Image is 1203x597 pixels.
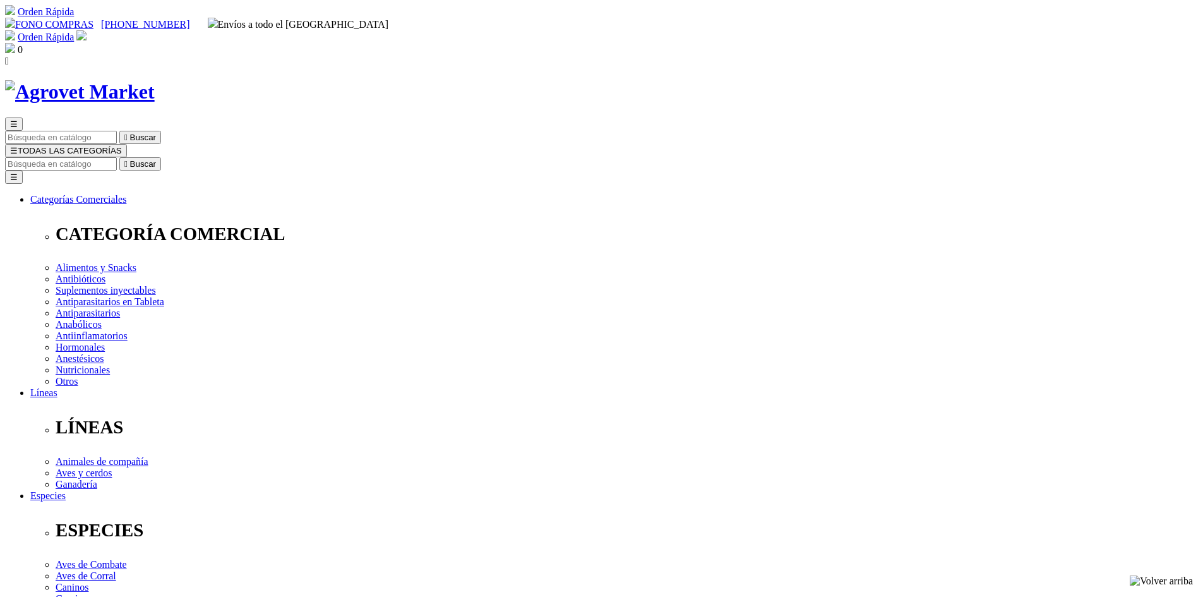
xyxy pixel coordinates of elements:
[56,417,1198,438] p: LÍNEAS
[56,582,88,593] a: Caninos
[56,570,116,581] a: Aves de Corral
[56,262,136,273] a: Alimentos y Snacks
[30,194,126,205] a: Categorías Comerciales
[56,365,110,375] a: Nutricionales
[56,467,112,478] a: Aves y cerdos
[18,44,23,55] span: 0
[56,330,128,341] a: Antiinflamatorios
[76,32,87,42] a: Acceda a su cuenta de cliente
[1130,576,1193,587] img: Volver arriba
[5,56,9,66] i: 
[56,319,102,330] a: Anabólicos
[56,308,120,318] a: Antiparasitarios
[5,171,23,184] button: ☰
[56,456,148,467] a: Animales de compañía
[5,30,15,40] img: shopping-cart.svg
[56,559,127,570] a: Aves de Combate
[5,5,15,15] img: shopping-cart.svg
[208,18,218,28] img: delivery-truck.svg
[56,376,78,387] a: Otros
[208,19,389,30] span: Envíos a todo el [GEOGRAPHIC_DATA]
[101,19,189,30] a: [PHONE_NUMBER]
[18,6,74,17] a: Orden Rápida
[130,159,156,169] span: Buscar
[130,133,156,142] span: Buscar
[5,18,15,28] img: phone.svg
[56,224,1198,244] p: CATEGORÍA COMERCIAL
[5,80,155,104] img: Agrovet Market
[10,119,18,129] span: ☰
[119,131,161,144] button:  Buscar
[5,131,117,144] input: Buscar
[5,157,117,171] input: Buscar
[124,133,128,142] i: 
[30,490,66,501] a: Especies
[5,19,93,30] a: FONO COMPRAS
[56,285,156,296] a: Suplementos inyectables
[18,32,74,42] a: Orden Rápida
[124,159,128,169] i: 
[30,387,57,398] a: Líneas
[5,43,15,53] img: shopping-bag.svg
[76,30,87,40] img: user.svg
[5,118,23,131] button: ☰
[56,296,164,307] a: Antiparasitarios en Tableta
[5,144,127,157] button: ☰TODAS LAS CATEGORÍAS
[56,274,105,284] a: Antibióticos
[10,146,18,155] span: ☰
[56,520,1198,541] p: ESPECIES
[56,342,105,353] a: Hormonales
[56,479,97,490] a: Ganadería
[56,353,104,364] a: Anestésicos
[119,157,161,171] button:  Buscar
